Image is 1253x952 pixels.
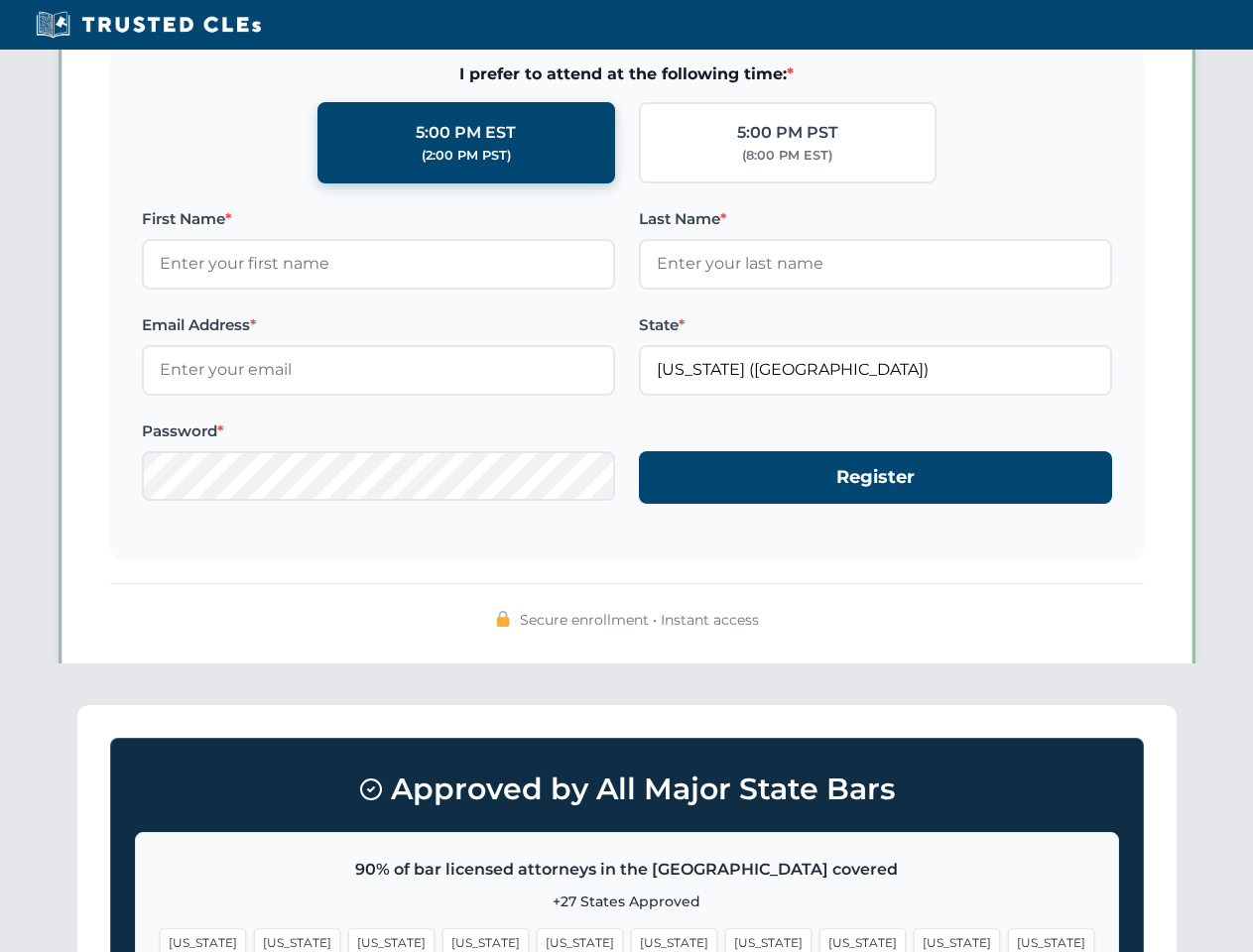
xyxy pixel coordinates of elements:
[416,120,516,146] div: 5:00 PM EST
[142,207,615,231] label: First Name
[639,207,1112,231] label: Last Name
[142,313,615,337] label: Email Address
[142,239,615,289] input: Enter your first name
[30,10,267,40] img: Trusted CLEs
[142,419,615,443] label: Password
[639,345,1112,395] input: Florida (FL)
[639,313,1112,337] label: State
[742,146,832,166] div: (8:00 PM EST)
[639,451,1112,504] button: Register
[135,763,1119,816] h3: Approved by All Major State Bars
[160,891,1094,912] p: +27 States Approved
[639,239,1112,289] input: Enter your last name
[495,611,511,627] img: 🔒
[737,120,838,146] div: 5:00 PM PST
[422,146,511,166] div: (2:00 PM PST)
[142,61,1112,87] span: I prefer to attend at the following time:
[160,857,1094,883] p: 90% of bar licensed attorneys in the [GEOGRAPHIC_DATA] covered
[520,609,759,631] span: Secure enrollment • Instant access
[142,345,615,395] input: Enter your email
